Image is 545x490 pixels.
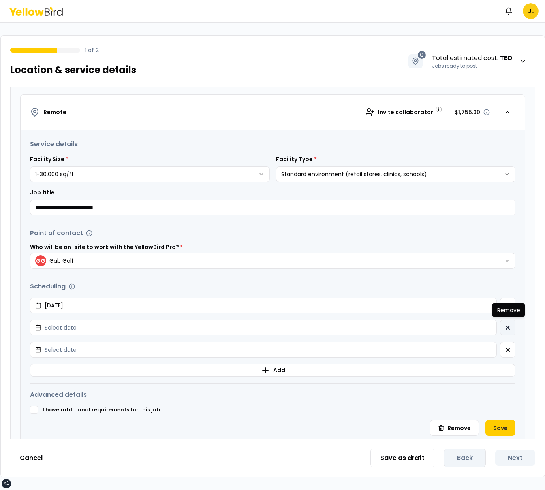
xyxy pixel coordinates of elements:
[370,449,434,467] button: Save as draft
[430,420,479,436] button: Remove
[400,45,535,77] button: 0Total estimated cost: TBDJobs ready to post
[30,320,497,335] button: Select date
[30,282,66,291] h3: Scheduling
[30,188,54,196] label: Job title
[523,3,539,19] span: JL
[30,155,68,163] label: Facility Size
[30,390,515,400] h3: Advanced details
[432,53,513,63] span: Total estimated cost :
[357,104,442,120] div: Invite collaborator
[30,298,497,313] button: [DATE]
[30,244,515,250] label: Who will be on-site to work with the YellowBird Pro?
[485,420,515,436] button: Save
[497,306,520,314] p: Remove
[30,228,83,238] h3: Point of contact
[30,342,497,358] button: Select date
[30,364,515,377] button: Add
[455,108,480,116] p: $1,755.00
[10,64,136,76] h1: Location & service details
[45,324,77,332] span: Select date
[85,46,99,54] p: 1 of 2
[10,450,52,466] button: Cancel
[43,108,66,116] h4: Remote
[43,406,160,414] label: I have additional requirements for this job
[49,257,74,265] p: Gab Golf
[30,139,515,149] h3: Service details
[378,108,433,116] span: Invite collaborator
[276,155,317,163] label: Facility Type
[4,481,9,487] div: xl
[418,51,426,59] span: 0
[500,53,513,62] strong: TBD
[45,346,77,354] span: Select date
[21,95,525,130] button: RemoteInvite collaborator$1,755.00
[432,63,477,69] span: Jobs ready to post
[21,130,525,445] div: RemoteInvite collaborator$1,755.00
[35,255,46,266] span: GG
